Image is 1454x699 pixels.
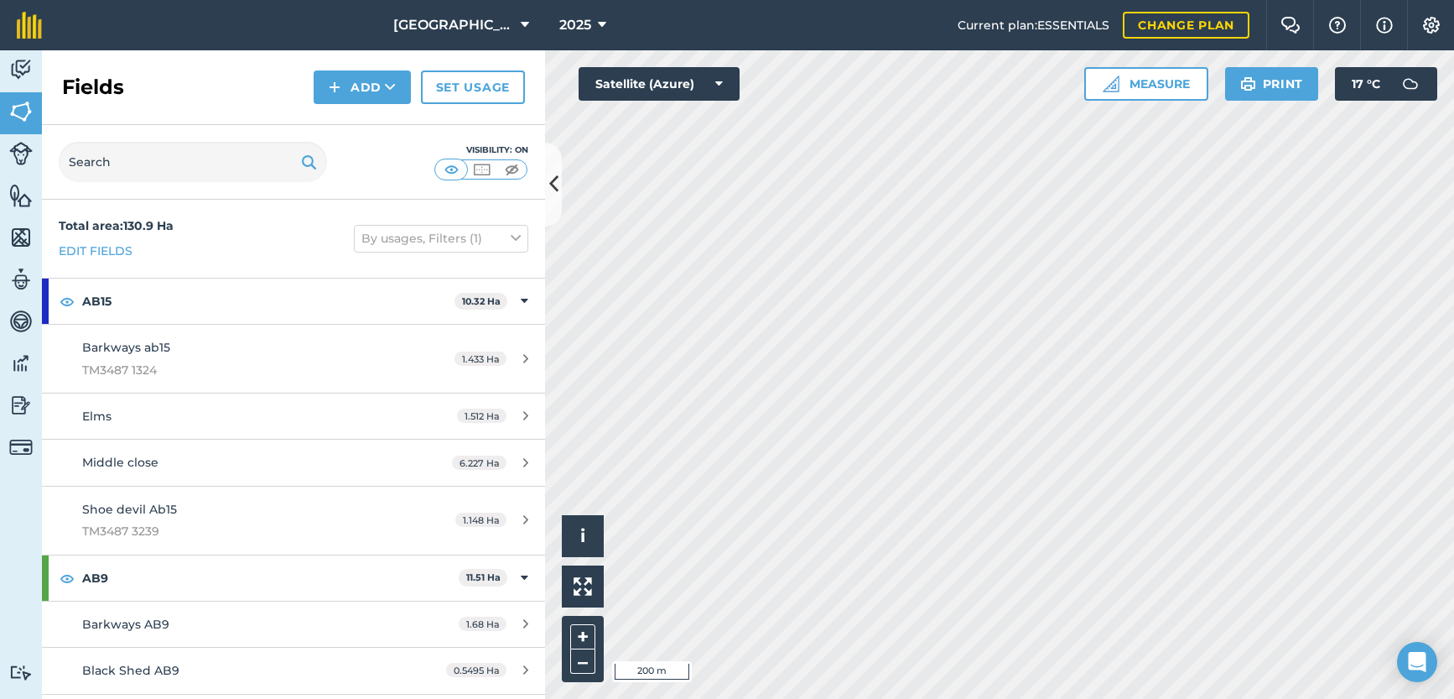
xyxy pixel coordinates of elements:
[559,15,591,35] span: 2025
[1394,67,1427,101] img: svg+xml;base64,PD94bWwgdmVyc2lvbj0iMS4wIiBlbmNvZGluZz0idXRmLTgiPz4KPCEtLSBHZW5lcmF0b3I6IEFkb2JlIE...
[421,70,525,104] a: Set usage
[1327,17,1348,34] img: A question mark icon
[580,525,585,546] span: i
[457,409,506,423] span: 1.512 Ha
[9,309,33,334] img: svg+xml;base64,PD94bWwgdmVyc2lvbj0iMS4wIiBlbmNvZGluZz0idXRmLTgiPz4KPCEtLSBHZW5lcmF0b3I6IEFkb2JlIE...
[9,267,33,292] img: svg+xml;base64,PD94bWwgdmVyc2lvbj0iMS4wIiBlbmNvZGluZz0idXRmLTgiPz4KPCEtLSBHZW5lcmF0b3I6IEFkb2JlIE...
[42,325,545,393] a: Barkways ab15TM3487 13241.433 Ha
[9,351,33,376] img: svg+xml;base64,PD94bWwgdmVyc2lvbj0iMS4wIiBlbmNvZGluZz0idXRmLTgiPz4KPCEtLSBHZW5lcmF0b3I6IEFkb2JlIE...
[82,556,459,601] strong: AB9
[9,183,33,208] img: svg+xml;base64,PHN2ZyB4bWxucz0iaHR0cDovL3d3dy53My5vcmcvMjAwMC9zdmciIHdpZHRoPSI1NiIgaGVpZ2h0PSI2MC...
[9,393,33,418] img: svg+xml;base64,PD94bWwgdmVyc2lvbj0iMS4wIiBlbmNvZGluZz0idXRmLTgiPz4KPCEtLSBHZW5lcmF0b3I6IEFkb2JlIE...
[574,577,592,596] img: Four arrows, one pointing top left, one top right, one bottom right and the last bottom left
[462,295,501,307] strong: 10.32 Ha
[1225,67,1319,101] button: Print
[1421,17,1441,34] img: A cog icon
[59,142,327,182] input: Search
[393,15,514,35] span: [GEOGRAPHIC_DATA]
[60,291,75,311] img: svg+xml;base64,PHN2ZyB4bWxucz0iaHR0cDovL3d3dy53My5vcmcvMjAwMC9zdmciIHdpZHRoPSIxOCIgaGVpZ2h0PSIyNC...
[958,16,1109,34] span: Current plan : ESSENTIALS
[9,142,33,165] img: svg+xml;base64,PD94bWwgdmVyc2lvbj0iMS4wIiBlbmNvZGluZz0idXRmLTgiPz4KPCEtLSBHZW5lcmF0b3I6IEFkb2JlIE...
[446,663,506,677] span: 0.5495 Ha
[9,99,33,124] img: svg+xml;base64,PHN2ZyB4bWxucz0iaHR0cDovL3d3dy53My5vcmcvMjAwMC9zdmciIHdpZHRoPSI1NiIgaGVpZ2h0PSI2MC...
[354,225,528,252] button: By usages, Filters (1)
[82,361,397,379] span: TM3487 1324
[59,218,174,233] strong: Total area : 130.9 Ha
[1280,17,1301,34] img: Two speech bubbles overlapping with the left bubble in the forefront
[9,225,33,250] img: svg+xml;base64,PHN2ZyB4bWxucz0iaHR0cDovL3d3dy53My5vcmcvMjAwMC9zdmciIHdpZHRoPSI1NiIgaGVpZ2h0PSI2MC...
[42,440,545,485] a: Middle close6.227 Ha
[82,340,170,355] span: Barkways ab15
[42,487,545,555] a: Shoe devil Ab15TM3487 32391.148 Ha
[455,513,506,527] span: 1.148 Ha
[1084,67,1208,101] button: Measure
[1397,642,1437,682] div: Open Intercom Messenger
[466,571,501,583] strong: 11.51 Ha
[9,436,33,459] img: svg+xml;base64,PD94bWwgdmVyc2lvbj0iMS4wIiBlbmNvZGluZz0idXRmLTgiPz4KPCEtLSBHZW5lcmF0b3I6IEFkb2JlIE...
[42,279,545,324] div: AB1510.32 Ha
[1376,15,1393,35] img: svg+xml;base64,PHN2ZyB4bWxucz0iaHR0cDovL3d3dy53My5vcmcvMjAwMC9zdmciIHdpZHRoPSIxNyIgaGVpZ2h0PSIxNy...
[570,649,595,674] button: –
[82,522,397,540] span: TM3487 3239
[579,67,740,101] button: Satellite (Azure)
[434,143,528,157] div: Visibility: On
[1123,12,1249,39] a: Change plan
[82,617,169,632] span: Barkways AB9
[1352,67,1380,101] span: 17 ° C
[82,455,158,470] span: Middle close
[17,12,42,39] img: fieldmargin Logo
[301,152,317,172] img: svg+xml;base64,PHN2ZyB4bWxucz0iaHR0cDovL3d3dy53My5vcmcvMjAwMC9zdmciIHdpZHRoPSIxOSIgaGVpZ2h0PSIyNC...
[441,161,462,178] img: svg+xml;base64,PHN2ZyB4bWxucz0iaHR0cDovL3d3dy53My5vcmcvMjAwMC9zdmciIHdpZHRoPSI1MCIgaGVpZ2h0PSI0MC...
[471,161,492,178] img: svg+xml;base64,PHN2ZyB4bWxucz0iaHR0cDovL3d3dy53My5vcmcvMjAwMC9zdmciIHdpZHRoPSI1MCIgaGVpZ2h0PSI0MC...
[329,77,340,97] img: svg+xml;base64,PHN2ZyB4bWxucz0iaHR0cDovL3d3dy53My5vcmcvMjAwMC9zdmciIHdpZHRoPSIxNCIgaGVpZ2h0PSIyNC...
[9,665,33,681] img: svg+xml;base64,PD94bWwgdmVyc2lvbj0iMS4wIiBlbmNvZGluZz0idXRmLTgiPz4KPCEtLSBHZW5lcmF0b3I6IEFkb2JlIE...
[82,502,177,517] span: Shoe devil Ab15
[1240,74,1256,94] img: svg+xml;base64,PHN2ZyB4bWxucz0iaHR0cDovL3d3dy53My5vcmcvMjAwMC9zdmciIHdpZHRoPSIxOSIgaGVpZ2h0PSIyNC...
[82,409,112,424] span: Elms
[562,515,604,557] button: i
[60,568,75,588] img: svg+xml;base64,PHN2ZyB4bWxucz0iaHR0cDovL3d3dy53My5vcmcvMjAwMC9zdmciIHdpZHRoPSIxOCIgaGVpZ2h0PSIyNC...
[9,57,33,82] img: svg+xml;base64,PD94bWwgdmVyc2lvbj0iMS4wIiBlbmNvZGluZz0idXRmLTgiPz4KPCEtLSBHZW5lcmF0b3I6IEFkb2JlIE...
[1103,76,1119,92] img: Ruler icon
[42,394,545,439] a: Elms1.512 Ha
[42,648,545,693] a: Black Shed AB90.5495 Ha
[82,279,454,324] strong: AB15
[459,617,506,631] span: 1.68 Ha
[42,602,545,647] a: Barkways AB91.68 Ha
[82,663,179,678] span: Black Shed AB9
[570,624,595,649] button: +
[1335,67,1437,101] button: 17 °C
[314,70,411,104] button: Add
[452,456,506,470] span: 6.227 Ha
[501,161,522,178] img: svg+xml;base64,PHN2ZyB4bWxucz0iaHR0cDovL3d3dy53My5vcmcvMjAwMC9zdmciIHdpZHRoPSI1MCIgaGVpZ2h0PSI0MC...
[62,74,124,101] h2: Fields
[454,352,506,366] span: 1.433 Ha
[42,556,545,601] div: AB911.51 Ha
[59,242,132,260] a: Edit fields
